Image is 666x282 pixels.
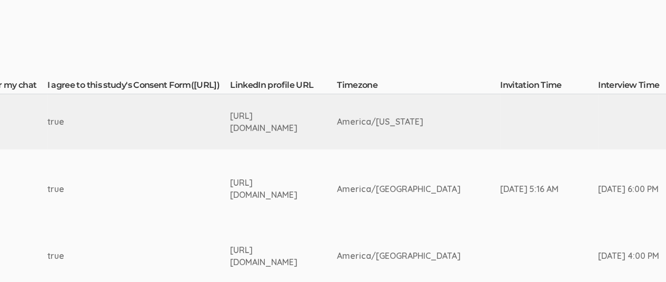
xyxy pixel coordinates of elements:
th: Timezone [337,79,500,94]
td: America/[GEOGRAPHIC_DATA] [337,149,500,228]
div: [URL][DOMAIN_NAME] [230,177,297,201]
th: I agree to this study's Consent Form([URL]) [47,79,230,94]
div: [DATE] 5:16 AM [500,183,559,195]
div: true [47,116,191,128]
th: Invitation Time [500,79,598,94]
div: [DATE] 6:00 PM [598,183,659,195]
div: [URL][DOMAIN_NAME] [230,110,297,134]
div: [DATE] 4:00 PM [598,250,659,262]
div: true [47,183,191,195]
div: [URL][DOMAIN_NAME] [230,244,297,268]
iframe: Chat Widget [613,231,666,282]
td: America/[US_STATE] [337,94,500,149]
div: true [47,250,191,262]
th: LinkedIn profile URL [230,79,337,94]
